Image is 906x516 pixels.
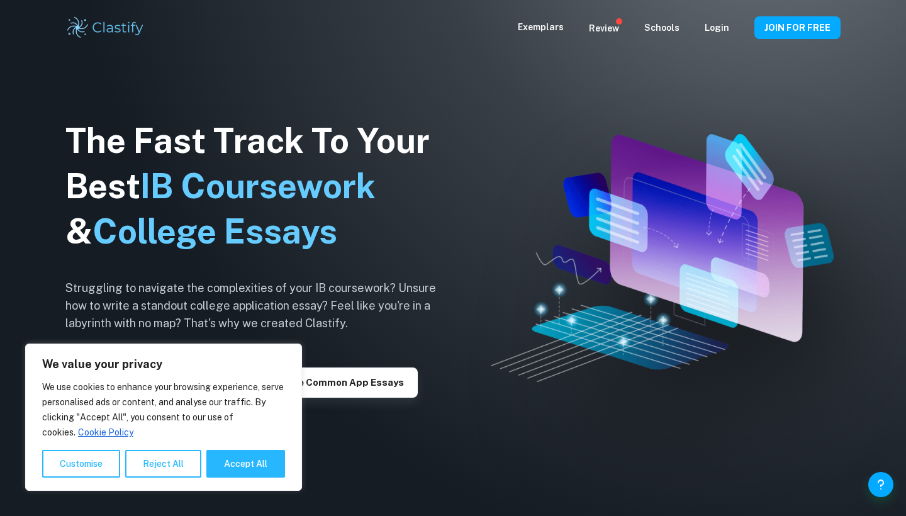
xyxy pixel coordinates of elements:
img: Clastify hero [491,134,833,382]
span: College Essays [92,211,337,251]
button: Explore Common App essays [254,367,418,398]
h1: The Fast Track To Your Best & [65,118,456,254]
h6: Struggling to navigate the complexities of your IB coursework? Unsure how to write a standout col... [65,279,456,332]
span: IB Coursework [140,166,376,206]
button: Customise [42,450,120,478]
p: Review [589,21,619,35]
p: Exemplars [518,20,564,34]
img: Clastify logo [65,15,145,40]
button: JOIN FOR FREE [754,16,841,39]
button: Reject All [125,450,201,478]
a: Login [705,23,729,33]
button: Accept All [206,450,285,478]
p: We value your privacy [42,357,285,372]
a: Cookie Policy [77,427,134,438]
a: Explore Common App essays [254,376,418,388]
button: Help and Feedback [868,472,893,497]
p: We use cookies to enhance your browsing experience, serve personalised ads or content, and analys... [42,379,285,440]
a: Schools [644,23,679,33]
div: We value your privacy [25,344,302,491]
